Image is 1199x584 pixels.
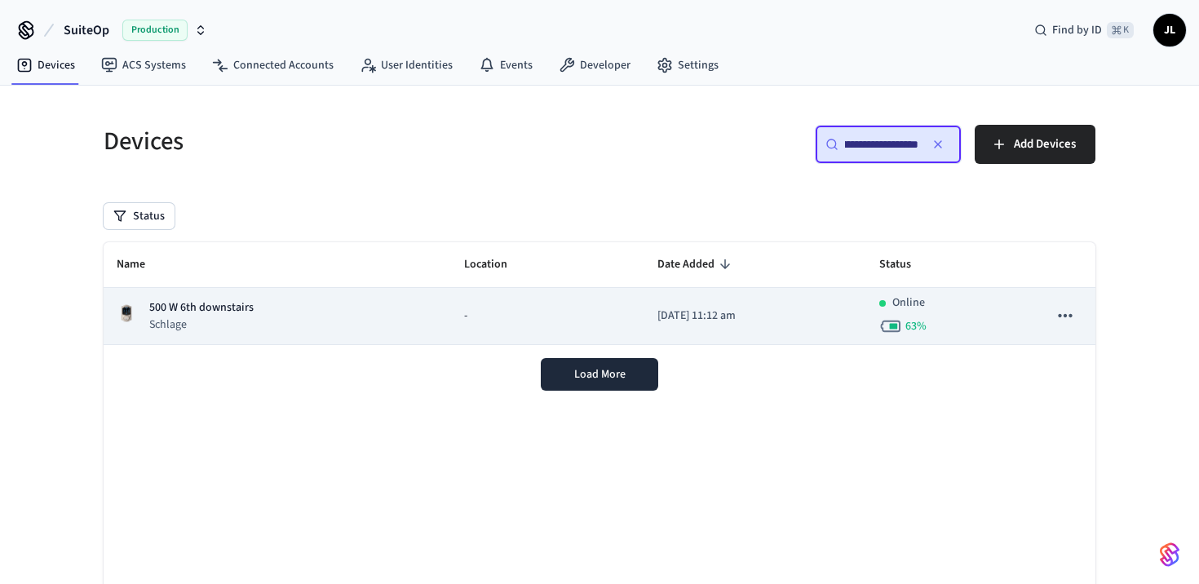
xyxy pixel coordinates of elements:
[149,299,254,316] p: 500 W 6th downstairs
[104,125,590,158] h5: Devices
[464,252,529,277] span: Location
[122,20,188,41] span: Production
[3,51,88,80] a: Devices
[1155,15,1184,45] span: JL
[464,307,467,325] span: -
[117,303,136,323] img: Schlage Sense Smart Deadbolt with Camelot Trim, Front
[905,318,927,334] span: 63 %
[88,51,199,80] a: ACS Systems
[347,51,466,80] a: User Identities
[574,366,626,383] span: Load More
[879,252,932,277] span: Status
[1052,22,1102,38] span: Find by ID
[657,307,854,325] p: [DATE] 11:12 am
[64,20,109,40] span: SuiteOp
[975,125,1095,164] button: Add Devices
[104,242,1095,345] table: sticky table
[117,252,166,277] span: Name
[541,358,658,391] button: Load More
[149,316,254,333] p: Schlage
[1014,134,1076,155] span: Add Devices
[199,51,347,80] a: Connected Accounts
[466,51,546,80] a: Events
[892,294,925,312] p: Online
[1160,542,1179,568] img: SeamLogoGradient.69752ec5.svg
[644,51,732,80] a: Settings
[1107,22,1134,38] span: ⌘ K
[657,252,736,277] span: Date Added
[546,51,644,80] a: Developer
[1021,15,1147,45] div: Find by ID⌘ K
[104,203,175,229] button: Status
[1153,14,1186,46] button: JL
